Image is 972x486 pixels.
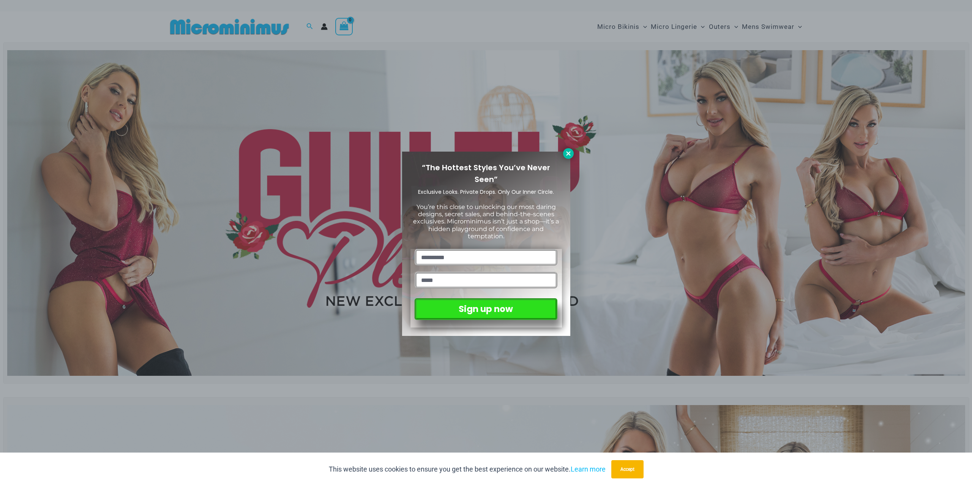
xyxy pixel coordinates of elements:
a: Learn more [571,465,606,473]
span: You’re this close to unlocking our most daring designs, secret sales, and behind-the-scenes exclu... [413,203,559,240]
button: Close [563,148,574,159]
span: “The Hottest Styles You’ve Never Seen” [422,162,550,185]
button: Accept [611,460,644,478]
p: This website uses cookies to ensure you get the best experience on our website. [329,464,606,475]
span: Exclusive Looks. Private Drops. Only Our Inner Circle. [418,188,554,196]
button: Sign up now [415,298,557,320]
